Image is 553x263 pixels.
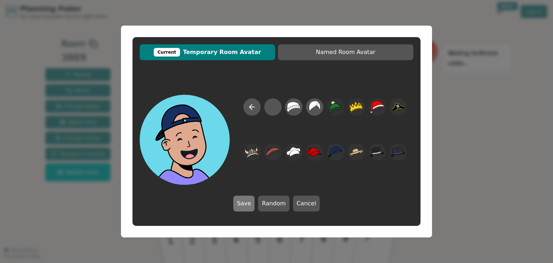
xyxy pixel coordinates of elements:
[154,48,180,57] div: Current
[278,44,413,60] button: Named Room Avatar
[258,196,289,211] button: Random
[282,48,410,57] span: Named Room Avatar
[140,44,275,60] button: CurrentTemporary Room Avatar
[143,48,271,57] span: Temporary Room Avatar
[233,196,255,211] button: Save
[293,196,320,211] button: Cancel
